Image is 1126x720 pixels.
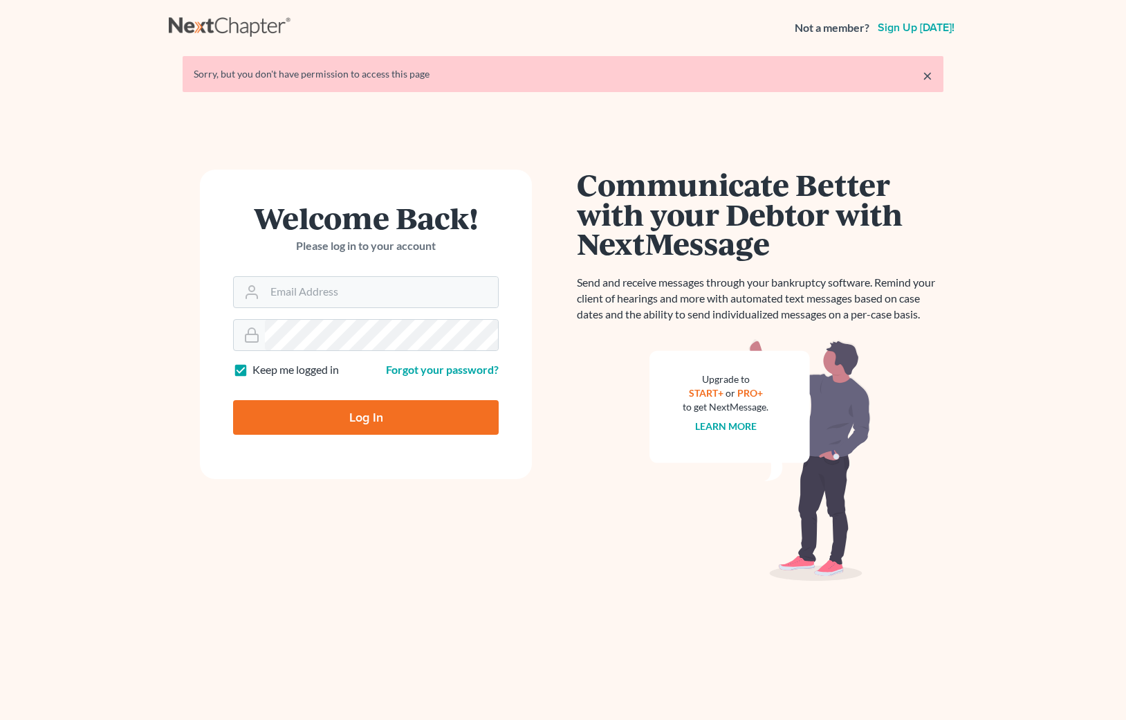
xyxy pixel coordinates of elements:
[923,67,932,84] a: ×
[233,400,499,435] input: Log In
[233,203,499,233] h1: Welcome Back!
[265,277,498,307] input: Email Address
[689,387,723,399] a: START+
[683,372,768,386] div: Upgrade to
[577,170,943,258] h1: Communicate Better with your Debtor with NextMessage
[233,238,499,254] p: Please log in to your account
[252,362,339,378] label: Keep me logged in
[795,20,869,36] strong: Not a member?
[695,420,757,432] a: Learn more
[726,387,735,399] span: or
[683,400,768,414] div: to get NextMessage.
[194,67,932,81] div: Sorry, but you don't have permission to access this page
[649,339,871,582] img: nextmessage_bg-59042aed3d76b12b5cd301f8e5b87938c9018125f34e5fa2b7a6b67550977c72.svg
[386,363,499,376] a: Forgot your password?
[737,387,763,399] a: PRO+
[577,275,943,323] p: Send and receive messages through your bankruptcy software. Remind your client of hearings and mo...
[875,22,957,33] a: Sign up [DATE]!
